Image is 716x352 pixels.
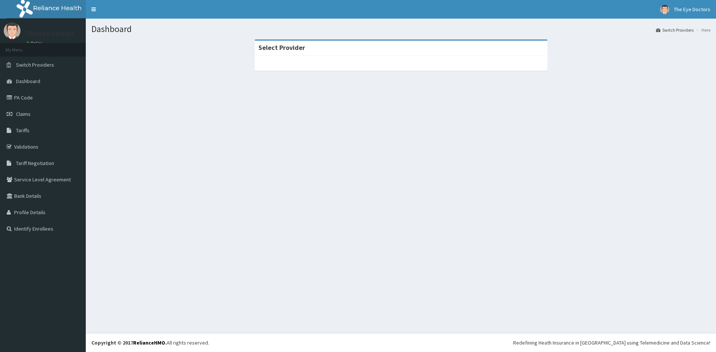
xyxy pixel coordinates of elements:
[674,6,710,13] span: The Eye Doctors
[656,27,694,33] a: Switch Providers
[26,30,74,37] p: The Eye Doctors
[16,111,31,117] span: Claims
[26,41,44,46] a: Online
[91,24,710,34] h1: Dashboard
[16,160,54,167] span: Tariff Negotiation
[16,78,40,85] span: Dashboard
[16,61,54,68] span: Switch Providers
[16,127,29,134] span: Tariffs
[4,22,21,39] img: User Image
[91,339,167,346] strong: Copyright © 2017 .
[694,27,710,33] li: Here
[513,339,710,346] div: Redefining Heath Insurance in [GEOGRAPHIC_DATA] using Telemedicine and Data Science!
[258,43,305,52] strong: Select Provider
[133,339,165,346] a: RelianceHMO
[660,5,669,14] img: User Image
[86,333,716,352] footer: All rights reserved.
